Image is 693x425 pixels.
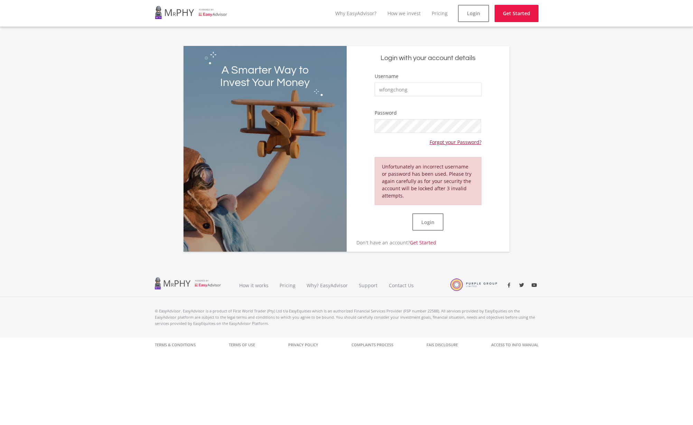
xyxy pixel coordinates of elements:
h2: A Smarter Way to Invest Your Money [216,64,314,89]
a: How it works [234,274,274,297]
a: Privacy Policy [288,338,318,352]
h5: Login with your account details [352,54,504,63]
a: Complaints Process [352,338,393,352]
a: Terms of Use [229,338,255,352]
label: Username [375,73,399,80]
a: Why EasyAdvisor? [335,10,376,17]
p: Don't have an account? [347,239,437,246]
a: Access to Info Manual [491,338,539,352]
a: Contact Us [383,274,420,297]
a: Pricing [432,10,448,17]
a: Login [458,5,489,22]
a: Terms & Conditions [155,338,196,352]
a: Forgot your Password? [430,133,481,146]
button: Login [412,213,443,231]
p: © EasyAdvisor. EasyAdvisor is a product of First World Trader (Pty) Ltd t/a EasyEquities which is... [155,308,539,327]
label: Password [375,109,397,116]
a: Get Started [495,5,539,22]
a: Get Started [410,239,436,246]
a: How we invest [387,10,421,17]
a: Pricing [274,274,301,297]
a: FAIS Disclosure [427,338,458,352]
div: Unfortunately an incorrect username or password has been used. Please try again carefully as for ... [375,157,481,205]
a: Support [353,274,383,297]
a: Why? EasyAdvisor [301,274,353,297]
